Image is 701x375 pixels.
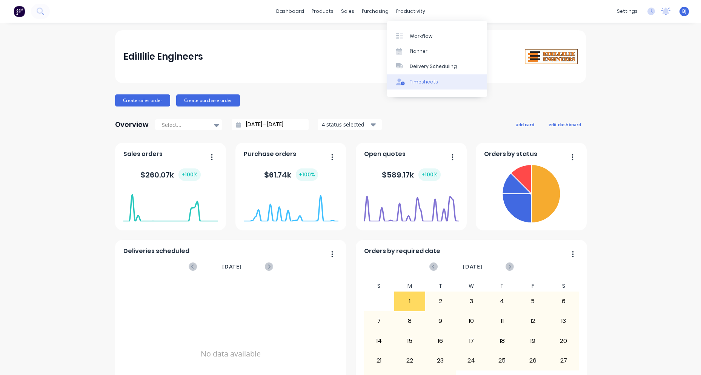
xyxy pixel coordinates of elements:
[549,292,579,311] div: 6
[410,63,457,70] div: Delivery Scheduling
[549,351,579,370] div: 27
[318,119,382,130] button: 4 status selected
[456,281,487,292] div: W
[511,119,539,129] button: add card
[387,59,487,74] a: Delivery Scheduling
[487,281,518,292] div: T
[613,6,641,17] div: settings
[322,120,369,128] div: 4 status selected
[364,281,395,292] div: S
[358,6,392,17] div: purchasing
[487,292,517,311] div: 4
[364,150,406,159] span: Open quotes
[456,332,486,350] div: 17
[115,117,149,132] div: Overview
[387,44,487,59] a: Planner
[426,292,456,311] div: 2
[387,74,487,90] a: Timesheets
[395,312,425,330] div: 8
[518,351,548,370] div: 26
[425,281,456,292] div: T
[410,79,438,85] div: Timesheets
[392,6,429,17] div: productivity
[123,247,189,256] span: Deliveries scheduled
[549,312,579,330] div: 13
[272,6,308,17] a: dashboard
[518,292,548,311] div: 5
[682,8,687,15] span: BJ
[222,262,242,271] span: [DATE]
[140,168,201,181] div: $ 260.07k
[410,33,432,40] div: Workflow
[178,168,201,181] div: + 100 %
[487,332,517,350] div: 18
[382,168,441,181] div: $ 589.17k
[264,168,318,181] div: $ 61.74k
[115,94,170,106] button: Create sales order
[525,49,578,65] img: Edillilie Engineers
[456,292,486,311] div: 3
[418,168,441,181] div: + 100 %
[364,351,394,370] div: 21
[337,6,358,17] div: sales
[487,351,517,370] div: 25
[456,312,486,330] div: 10
[487,312,517,330] div: 11
[14,6,25,17] img: Factory
[394,281,425,292] div: M
[426,312,456,330] div: 9
[426,351,456,370] div: 23
[544,119,586,129] button: edit dashboard
[518,312,548,330] div: 12
[123,150,163,159] span: Sales orders
[549,332,579,350] div: 20
[463,262,483,271] span: [DATE]
[395,332,425,350] div: 15
[387,28,487,43] a: Workflow
[176,94,240,106] button: Create purchase order
[426,332,456,350] div: 16
[484,150,537,159] span: Orders by status
[296,168,318,181] div: + 100 %
[244,150,296,159] span: Purchase orders
[518,332,548,350] div: 19
[517,281,548,292] div: F
[395,351,425,370] div: 22
[548,281,579,292] div: S
[410,48,427,55] div: Planner
[123,49,203,64] div: Edillilie Engineers
[364,312,394,330] div: 7
[308,6,337,17] div: products
[395,292,425,311] div: 1
[456,351,486,370] div: 24
[364,332,394,350] div: 14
